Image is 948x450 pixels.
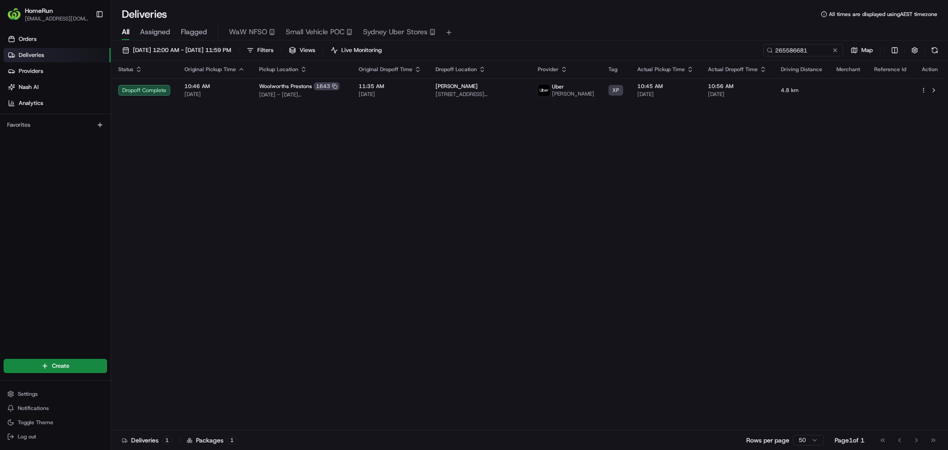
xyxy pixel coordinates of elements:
span: [DATE] [359,91,421,98]
button: Views [285,44,319,56]
span: Woolworths Prestons [259,83,312,90]
span: 10:56 AM [708,83,767,90]
span: Uber [552,83,564,90]
span: Original Dropoff Time [359,66,412,73]
button: Create [4,359,107,373]
span: [PERSON_NAME] [436,83,478,90]
button: Map [847,44,877,56]
span: Sydney Uber Stores [363,27,428,37]
span: Filters [257,46,273,54]
div: Page 1 of 1 [835,436,864,445]
button: Live Monitoring [327,44,386,56]
a: Orders [4,32,111,46]
span: Actual Dropoff Time [708,66,758,73]
span: [DATE] - [DATE][STREET_ADDRESS] [259,91,344,98]
p: Rows per page [746,436,789,445]
span: Notifications [18,405,49,412]
span: Small Vehicle POC [286,27,344,37]
span: Toggle Theme [18,419,53,426]
span: Create [52,362,69,370]
span: Flagged [181,27,207,37]
button: [EMAIL_ADDRESS][DOMAIN_NAME] [25,15,88,22]
span: [STREET_ADDRESS][PERSON_NAME] [436,91,524,98]
div: 1 [162,436,172,444]
span: WaW NFSO [229,27,267,37]
img: uber-new-logo.jpeg [538,84,550,96]
a: Deliveries [4,48,111,62]
div: Deliveries [122,436,172,445]
span: Tag [608,66,617,73]
span: Map [861,46,873,54]
a: Analytics [4,96,111,110]
span: Pickup Location [259,66,298,73]
span: Actual Pickup Time [637,66,685,73]
span: Driving Distance [781,66,822,73]
span: Providers [19,67,43,75]
span: [DATE] [708,91,767,98]
button: Refresh [928,44,941,56]
h1: Deliveries [122,7,167,21]
span: Analytics [19,99,43,107]
div: 1 [227,436,237,444]
div: Packages [187,436,237,445]
button: HomeRunHomeRun[EMAIL_ADDRESS][DOMAIN_NAME] [4,4,92,25]
button: HomeRun [25,6,53,15]
span: Deliveries [19,51,44,59]
a: Nash AI [4,80,111,94]
span: [DATE] [637,91,694,98]
img: HomeRun [7,7,21,21]
span: Dropoff Location [436,66,477,73]
span: 4.8 km [781,87,822,94]
span: Status [118,66,133,73]
span: 10:46 AM [184,83,245,90]
span: Nash AI [19,83,39,91]
div: 1643 [314,82,340,90]
button: Filters [243,44,277,56]
span: 11:35 AM [359,83,421,90]
span: 10:45 AM [637,83,694,90]
span: [PERSON_NAME] [552,90,594,97]
div: Favorites [4,118,107,132]
span: Assigned [140,27,170,37]
span: [DATE] 12:00 AM - [DATE] 11:59 PM [133,46,231,54]
span: Orders [19,35,36,43]
button: Notifications [4,402,107,414]
button: [DATE] 12:00 AM - [DATE] 11:59 PM [118,44,235,56]
span: Views [300,46,315,54]
span: Settings [18,390,38,398]
span: Merchant [836,66,860,73]
span: XP [612,87,619,94]
span: All times are displayed using AEST timezone [829,11,937,18]
span: Log out [18,433,36,440]
span: All [122,27,129,37]
input: Type to search [763,44,843,56]
span: Live Monitoring [341,46,382,54]
button: Toggle Theme [4,416,107,429]
button: Settings [4,388,107,400]
button: Log out [4,430,107,443]
span: Original Pickup Time [184,66,236,73]
span: Provider [538,66,559,73]
a: Providers [4,64,111,78]
span: Reference Id [874,66,906,73]
span: [DATE] [184,91,245,98]
div: Action [920,66,939,73]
